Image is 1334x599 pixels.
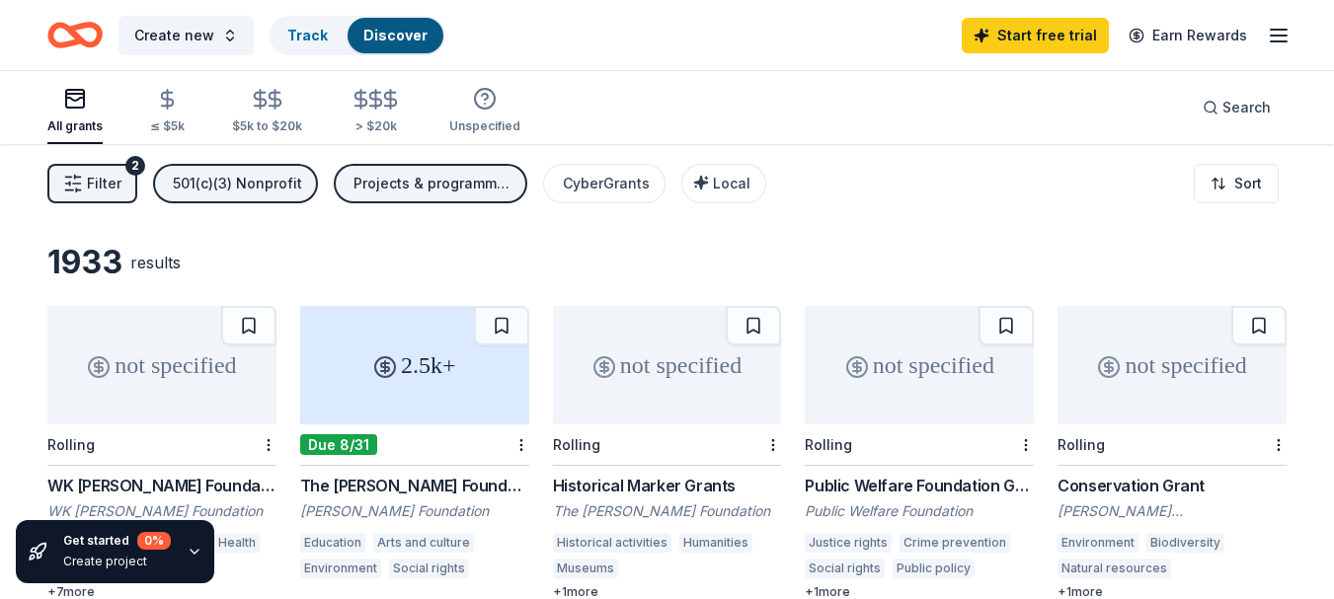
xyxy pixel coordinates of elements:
[805,474,1034,497] div: Public Welfare Foundation Grant
[1058,559,1171,578] div: Natural resources
[449,118,520,134] div: Unspecified
[553,559,618,578] div: Museums
[805,306,1034,424] div: not specified
[47,12,103,58] a: Home
[713,175,750,191] span: Local
[1187,88,1287,127] button: Search
[1194,164,1279,203] button: Sort
[150,80,185,144] button: ≤ $5k
[150,118,185,134] div: ≤ $5k
[63,532,171,550] div: Get started
[118,16,254,55] button: Create new
[287,27,328,43] a: Track
[563,172,650,195] div: CyberGrants
[47,306,276,424] div: not specified
[47,474,276,497] div: WK [PERSON_NAME] Foundation Grant
[137,532,171,550] div: 0 %
[47,243,122,282] div: 1933
[805,436,852,453] div: Rolling
[47,436,95,453] div: Rolling
[232,118,302,134] div: $5k to $20k
[350,118,402,134] div: > $20k
[805,533,892,553] div: Justice rights
[134,24,214,47] span: Create new
[125,156,145,176] div: 2
[232,80,302,144] button: $5k to $20k
[1222,96,1271,119] span: Search
[87,172,121,195] span: Filter
[300,501,529,521] div: [PERSON_NAME] Foundation
[1146,533,1224,553] div: Biodiversity
[1058,306,1287,424] div: not specified
[543,164,666,203] button: CyberGrants
[553,474,782,497] div: Historical Marker Grants
[173,172,302,195] div: 501(c)(3) Nonprofit
[1117,18,1259,53] a: Earn Rewards
[300,559,381,578] div: Environment
[63,554,171,569] div: Create project
[553,501,782,521] div: The [PERSON_NAME] Foundation
[553,306,782,424] div: not specified
[389,559,469,578] div: Social rights
[350,80,402,144] button: > $20k
[679,533,752,553] div: Humanities
[1058,533,1138,553] div: Environment
[449,79,520,144] button: Unspecified
[893,559,975,578] div: Public policy
[805,559,885,578] div: Social rights
[353,172,511,195] div: Projects & programming, Research, Training and capacity building
[300,306,529,584] a: 2.5k+Due 8/31The [PERSON_NAME] Foundation Grant[PERSON_NAME] FoundationEducationArts and cultureE...
[553,533,671,553] div: Historical activities
[334,164,527,203] button: Projects & programming, Research, Training and capacity building
[300,306,529,424] div: 2.5k+
[1234,172,1262,195] span: Sort
[270,16,445,55] button: TrackDiscover
[1058,501,1287,521] div: [PERSON_NAME] [PERSON_NAME] Foundation
[153,164,318,203] button: 501(c)(3) Nonprofit
[1058,474,1287,497] div: Conservation Grant
[47,79,103,144] button: All grants
[300,434,377,455] div: Due 8/31
[47,118,103,134] div: All grants
[1058,436,1105,453] div: Rolling
[681,164,766,203] button: Local
[553,436,600,453] div: Rolling
[373,533,474,553] div: Arts and culture
[300,474,529,497] div: The [PERSON_NAME] Foundation Grant
[130,251,181,274] div: results
[47,501,276,521] div: WK [PERSON_NAME] Foundation
[805,501,1034,521] div: Public Welfare Foundation
[47,164,137,203] button: Filter2
[962,18,1109,53] a: Start free trial
[363,27,428,43] a: Discover
[900,533,1010,553] div: Crime prevention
